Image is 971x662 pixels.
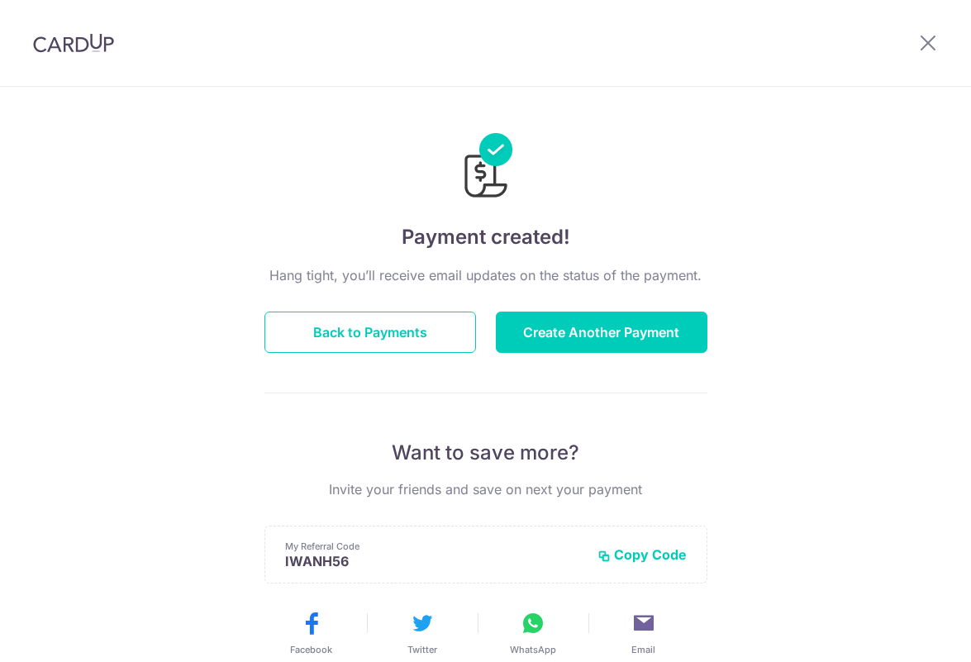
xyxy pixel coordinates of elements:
[510,643,556,656] span: WhatsApp
[264,222,707,252] h4: Payment created!
[407,643,437,656] span: Twitter
[264,479,707,499] p: Invite your friends and save on next your payment
[496,312,707,353] button: Create Another Payment
[484,610,582,656] button: WhatsApp
[631,643,655,656] span: Email
[285,553,584,569] p: IWANH56
[374,610,471,656] button: Twitter
[264,440,707,466] p: Want to save more?
[597,546,687,563] button: Copy Code
[290,643,332,656] span: Facebook
[285,540,584,553] p: My Referral Code
[459,133,512,202] img: Payments
[264,265,707,285] p: Hang tight, you’ll receive email updates on the status of the payment.
[33,33,114,53] img: CardUp
[263,610,360,656] button: Facebook
[595,610,693,656] button: Email
[264,312,476,353] button: Back to Payments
